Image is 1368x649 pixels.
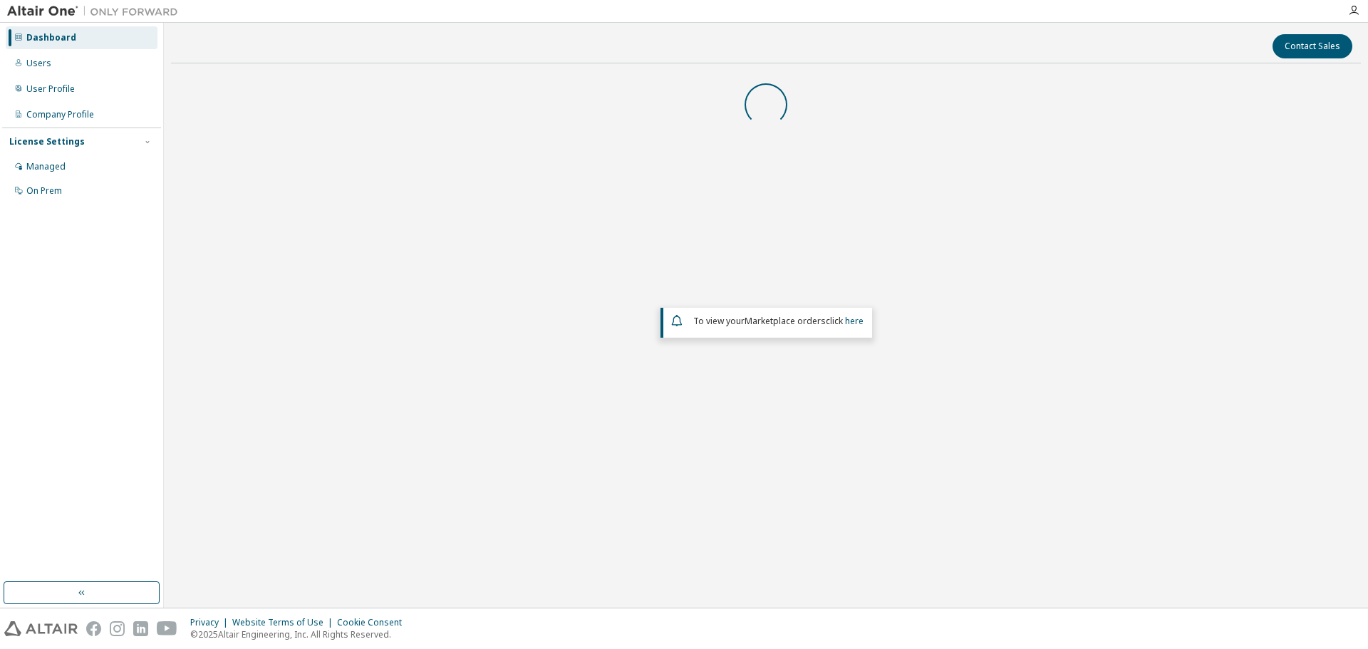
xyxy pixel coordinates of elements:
[190,628,410,640] p: © 2025 Altair Engineering, Inc. All Rights Reserved.
[4,621,78,636] img: altair_logo.svg
[157,621,177,636] img: youtube.svg
[110,621,125,636] img: instagram.svg
[26,109,94,120] div: Company Profile
[133,621,148,636] img: linkedin.svg
[745,315,826,327] em: Marketplace orders
[232,617,337,628] div: Website Terms of Use
[26,58,51,69] div: Users
[190,617,232,628] div: Privacy
[1273,34,1352,58] button: Contact Sales
[337,617,410,628] div: Cookie Consent
[9,136,85,147] div: License Settings
[7,4,185,19] img: Altair One
[26,185,62,197] div: On Prem
[26,83,75,95] div: User Profile
[86,621,101,636] img: facebook.svg
[26,32,76,43] div: Dashboard
[693,315,864,327] span: To view your click
[26,161,66,172] div: Managed
[845,315,864,327] a: here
